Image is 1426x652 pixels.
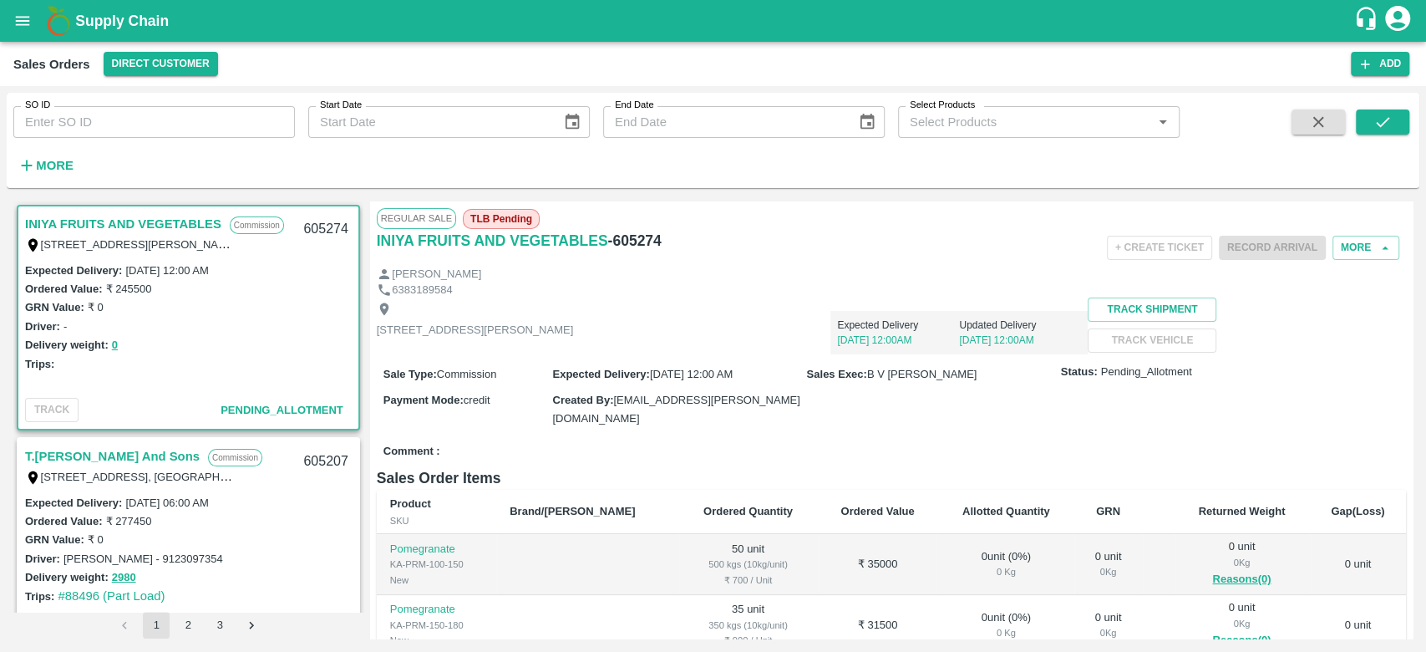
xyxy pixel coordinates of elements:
b: Ordered Quantity [703,505,793,517]
div: 500 kgs (10kg/unit) [692,557,804,572]
button: Open [1152,111,1174,133]
div: 0 unit [1187,539,1297,589]
button: More [13,151,78,180]
label: [STREET_ADDRESS][PERSON_NAME] [41,237,238,251]
label: GRN Value: [25,533,84,546]
label: [DATE] 12:00 AM [125,264,208,277]
div: ₹ 900 / Unit [692,633,804,648]
div: 0 Kg [1187,555,1297,570]
div: 0 Kg [951,564,1061,579]
h6: Sales Order Items [377,466,1406,490]
p: [STREET_ADDRESS][PERSON_NAME] [377,323,574,339]
b: Ordered Value [840,505,914,517]
button: Choose date [556,106,588,138]
span: Pending_Allotment [1101,364,1192,380]
label: Expected Delivery : [25,497,122,509]
td: 50 unit [678,534,817,595]
input: Enter SO ID [13,106,295,138]
div: KA-PRM-150-180 [390,618,483,633]
button: Reasons(0) [1187,631,1297,650]
label: Driver: [25,553,60,565]
div: 0 Kg [1088,564,1129,579]
label: Expected Delivery : [25,264,122,277]
label: - [63,320,67,333]
div: New [390,573,483,588]
div: New [390,633,483,648]
div: 0 unit [1088,549,1129,580]
a: INIYA FRUITS AND VEGETABLES [25,213,221,235]
label: Start Date [320,99,362,112]
div: 605207 [293,442,358,481]
div: 0 Kg [951,625,1061,640]
label: SO ID [25,99,50,112]
button: Select DC [104,52,218,76]
label: End Date [615,99,653,112]
label: Comment : [383,444,440,460]
label: Select Products [910,99,975,112]
label: GRN Value: [25,301,84,313]
button: 0 [112,336,118,355]
button: Choose date [851,106,883,138]
label: Sales Exec : [807,368,867,380]
input: End Date [603,106,845,138]
p: [DATE] 12:00AM [959,333,1081,348]
div: Sales Orders [13,53,90,75]
button: Reasons(0) [1187,570,1297,589]
div: 0 unit ( 0 %) [951,549,1061,580]
div: customer-support [1353,6,1383,36]
b: Brand/[PERSON_NAME] [510,505,635,517]
h6: - 605274 [608,229,662,252]
p: [DATE] 12:00AM [837,333,959,348]
span: Please dispatch the trip before ending [1219,240,1326,253]
p: Updated Delivery [959,318,1081,333]
p: 6383189584 [392,283,452,298]
div: ₹ 700 / Unit [692,573,804,588]
span: [DATE] 12:00 AM [650,368,733,380]
strong: More [36,159,74,172]
div: SKU [390,513,483,528]
div: KA-PRM-100-150 [390,557,483,572]
b: Gap(Loss) [1331,505,1384,517]
label: [DATE] 06:00 AM [125,497,208,509]
b: Supply Chain [75,13,169,29]
p: Pomegranate [390,542,483,558]
div: 0 unit [1088,610,1129,641]
h6: INIYA FRUITS AND VEGETABLES [377,229,608,252]
span: [EMAIL_ADDRESS][PERSON_NAME][DOMAIN_NAME] [552,394,799,425]
label: Payment Mode : [383,394,464,406]
label: Sale Type : [383,368,437,380]
b: Returned Weight [1199,505,1286,517]
label: Status: [1061,364,1098,380]
td: 0 unit [1310,534,1406,595]
div: 0 unit [1187,600,1297,650]
nav: pagination navigation [109,612,267,639]
p: Pomegranate [390,602,483,618]
label: Ordered Value: [25,283,102,295]
b: Allotted Quantity [962,505,1050,517]
div: 0 Kg [1088,625,1129,640]
label: Expected Delivery : [552,368,649,380]
b: Product [390,497,431,510]
label: [STREET_ADDRESS], [GEOGRAPHIC_DATA], [GEOGRAPHIC_DATA], 221007, [GEOGRAPHIC_DATA] [41,470,548,483]
p: Expected Delivery [837,318,959,333]
span: Regular Sale [377,208,456,228]
input: Start Date [308,106,550,138]
button: Add [1351,52,1409,76]
td: ₹ 35000 [818,534,938,595]
label: Driver: [25,320,60,333]
label: ₹ 277450 [105,515,151,527]
p: [PERSON_NAME] [392,267,481,283]
span: Commission [437,368,497,380]
div: 0 Kg [1187,616,1297,631]
label: Trips: [25,590,54,603]
label: Created By : [552,394,613,406]
label: Delivery weight: [25,571,109,583]
p: Commission [230,216,284,234]
label: ₹ 0 [88,301,104,313]
label: Delivery weight: [25,339,109,351]
button: Go to page 2 [175,612,201,639]
button: page 1 [143,612,170,639]
input: Select Products [903,111,1147,133]
img: logo [42,4,75,38]
label: [PERSON_NAME] - 9123097354 [63,553,223,565]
